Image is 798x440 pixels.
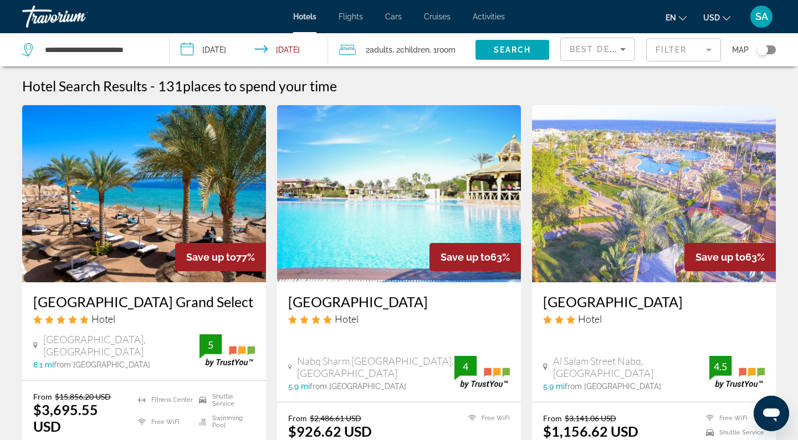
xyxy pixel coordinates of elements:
[684,243,776,271] div: 63%
[454,356,510,389] img: trustyou-badge.svg
[55,392,111,401] del: $15,856.20 USD
[473,12,505,21] a: Activities
[54,360,150,369] span: from [GEOGRAPHIC_DATA]
[170,33,328,66] button: Check-in date: Jan 1, 2026 Check-out date: Jan 10, 2026
[392,42,429,58] span: , 2
[700,413,765,423] li: Free WiFi
[366,42,392,58] span: 2
[43,333,199,358] span: [GEOGRAPHIC_DATA], [GEOGRAPHIC_DATA]
[175,243,266,271] div: 77%
[494,45,531,54] span: Search
[183,77,337,94] span: places to spend your time
[441,251,490,263] span: Save up to
[310,382,406,391] span: from [GEOGRAPHIC_DATA]
[91,313,115,325] span: Hotel
[370,45,392,54] span: Adults
[132,414,194,431] li: Free WiFi
[297,355,454,379] span: Nabq Sharm [GEOGRAPHIC_DATA], [GEOGRAPHIC_DATA]
[429,42,456,58] span: , 1
[543,313,765,325] div: 3 star Hotel
[755,11,768,22] span: SA
[437,45,456,54] span: Room
[553,355,709,379] span: Al Salam Street Nabq, [GEOGRAPHIC_DATA]
[293,12,316,21] a: Hotels
[22,2,133,31] a: Travorium
[22,105,266,282] img: Hotel image
[150,77,155,94] span: -
[335,313,359,325] span: Hotel
[339,12,363,21] a: Flights
[193,392,255,408] li: Shuttle Service
[709,356,765,389] img: trustyou-badge.svg
[732,42,749,58] span: Map
[288,382,310,391] span: 5.9 mi
[565,382,661,391] span: from [GEOGRAPHIC_DATA]
[463,413,510,423] li: Free WiFi
[385,12,402,21] a: Cars
[33,293,255,310] a: [GEOGRAPHIC_DATA] Grand Select
[33,392,52,401] span: From
[700,428,765,438] li: Shuttle Service
[132,392,194,408] li: Fitness Center
[158,77,337,94] h2: 131
[33,401,98,434] ins: $3,695.55 USD
[747,5,776,28] button: User Menu
[565,413,616,423] del: $3,141.06 USD
[288,423,372,439] ins: $926.62 USD
[454,360,477,373] div: 4
[570,45,627,54] span: Best Deals
[749,45,776,55] button: Toggle map
[578,313,602,325] span: Hotel
[543,413,562,423] span: From
[288,293,510,310] a: [GEOGRAPHIC_DATA]
[310,413,361,423] del: $2,486.61 USD
[277,105,521,282] img: Hotel image
[532,105,776,282] img: Hotel image
[328,33,475,66] button: Travelers: 2 adults, 2 children
[703,9,730,25] button: Change currency
[666,9,687,25] button: Change language
[186,251,236,263] span: Save up to
[199,338,222,351] div: 5
[570,43,626,56] mat-select: Sort by
[193,414,255,431] li: Swimming Pool
[288,413,307,423] span: From
[695,251,745,263] span: Save up to
[429,243,521,271] div: 63%
[33,313,255,325] div: 5 star Hotel
[666,13,676,22] span: en
[754,396,789,431] iframe: Кнопка запуска окна обмена сообщениями
[199,334,255,367] img: trustyou-badge.svg
[22,77,147,94] h1: Hotel Search Results
[703,13,720,22] span: USD
[543,382,565,391] span: 5.9 mi
[543,293,765,310] a: [GEOGRAPHIC_DATA]
[33,360,54,369] span: 8.1 mi
[288,313,510,325] div: 4 star Hotel
[475,40,549,60] button: Search
[543,423,638,439] ins: $1,156.62 USD
[400,45,429,54] span: Children
[709,360,731,373] div: 4.5
[646,38,721,62] button: Filter
[424,12,451,21] a: Cruises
